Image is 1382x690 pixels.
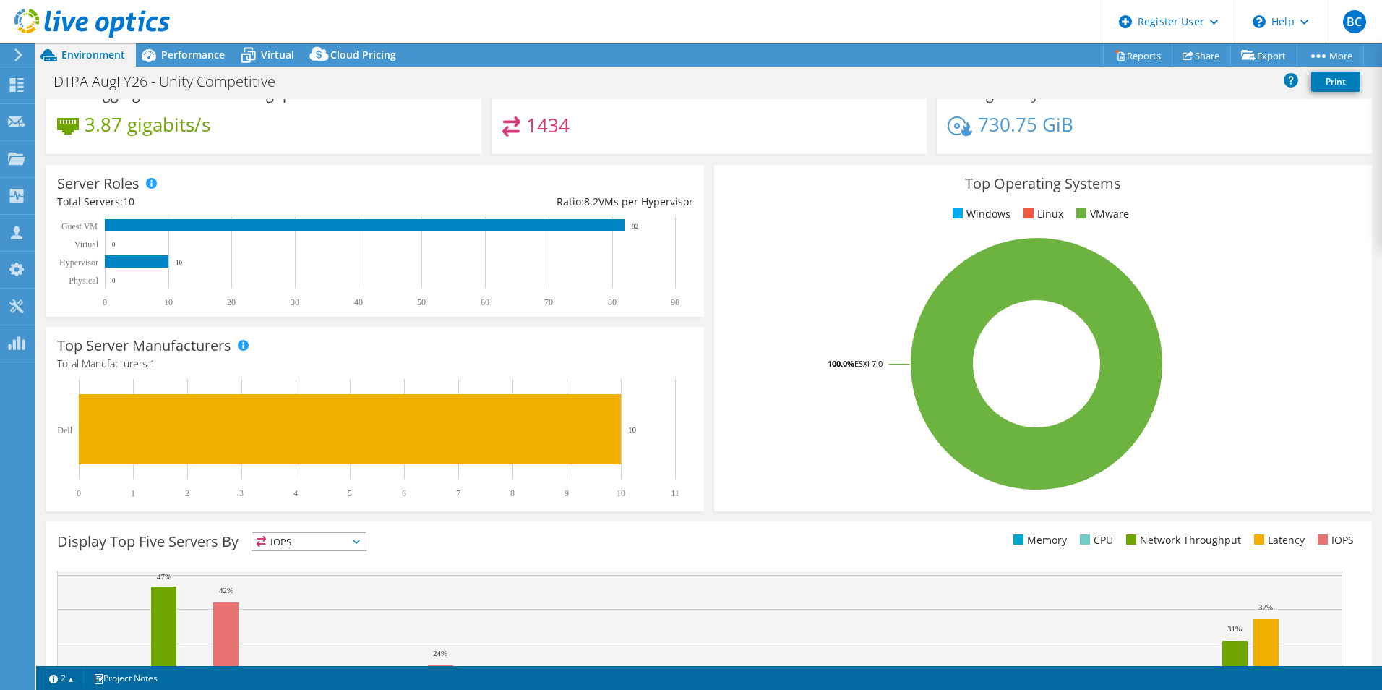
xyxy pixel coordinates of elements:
[57,194,375,210] div: Total Servers:
[1230,44,1297,67] a: Export
[157,572,171,581] text: 47%
[1073,206,1129,222] li: VMware
[187,665,202,673] text: 19%
[1123,532,1241,548] li: Network Throughput
[1020,206,1063,222] li: Linux
[1227,624,1242,633] text: 31%
[544,297,553,307] text: 70
[402,488,406,498] text: 6
[1314,532,1354,548] li: IOPS
[671,297,679,307] text: 90
[112,277,116,284] text: 0
[1253,15,1266,28] svg: \n
[628,425,637,434] text: 10
[57,86,305,102] h3: Peak Aggregate Network Throughput
[57,425,72,435] text: Dell
[348,488,352,498] text: 5
[185,488,189,498] text: 2
[227,297,236,307] text: 20
[112,241,116,248] text: 0
[74,239,99,250] text: Virtual
[510,488,515,498] text: 8
[219,586,233,595] text: 42%
[1250,532,1305,548] li: Latency
[417,297,426,307] text: 50
[502,86,583,102] h3: IOPS at 95%
[123,195,134,208] span: 10
[164,297,173,307] text: 10
[161,48,225,61] span: Performance
[61,48,125,61] span: Environment
[77,488,81,498] text: 0
[948,86,1078,102] h3: Average Daily Write
[83,669,168,687] a: Project Notes
[949,206,1010,222] li: Windows
[59,257,98,268] text: Hypervisor
[671,488,679,498] text: 11
[57,176,140,192] h3: Server Roles
[57,356,693,372] h4: Total Manufacturers:
[1103,44,1172,67] a: Reports
[375,194,693,210] div: Ratio: VMs per Hypervisor
[293,488,298,498] text: 4
[85,116,210,132] h4: 3.87 gigabits/s
[131,488,135,498] text: 1
[150,357,155,370] span: 1
[103,297,107,307] text: 0
[481,297,489,307] text: 60
[584,195,598,208] span: 8.2
[433,649,447,657] text: 24%
[1076,532,1113,548] li: CPU
[456,488,460,498] text: 7
[1172,44,1231,67] a: Share
[854,358,883,369] tspan: ESXi 7.0
[39,669,84,687] a: 2
[828,358,854,369] tspan: 100.0%
[1297,44,1364,67] a: More
[1010,532,1067,548] li: Memory
[565,488,569,498] text: 9
[725,176,1361,192] h3: Top Operating Systems
[239,488,244,498] text: 3
[176,259,183,266] text: 10
[978,116,1073,132] h4: 730.75 GiB
[617,488,625,498] text: 10
[1343,10,1366,33] span: BC
[632,223,638,230] text: 82
[330,48,396,61] span: Cloud Pricing
[526,117,570,133] h4: 1434
[69,276,98,286] text: Physical
[1258,602,1273,611] text: 37%
[47,74,298,90] h1: DTPA AugFY26 - Unity Competitive
[61,221,98,231] text: Guest VM
[608,297,617,307] text: 80
[291,297,299,307] text: 30
[1311,72,1360,92] a: Print
[354,297,363,307] text: 40
[261,48,294,61] span: Virtual
[252,533,366,550] span: IOPS
[57,338,231,354] h3: Top Server Manufacturers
